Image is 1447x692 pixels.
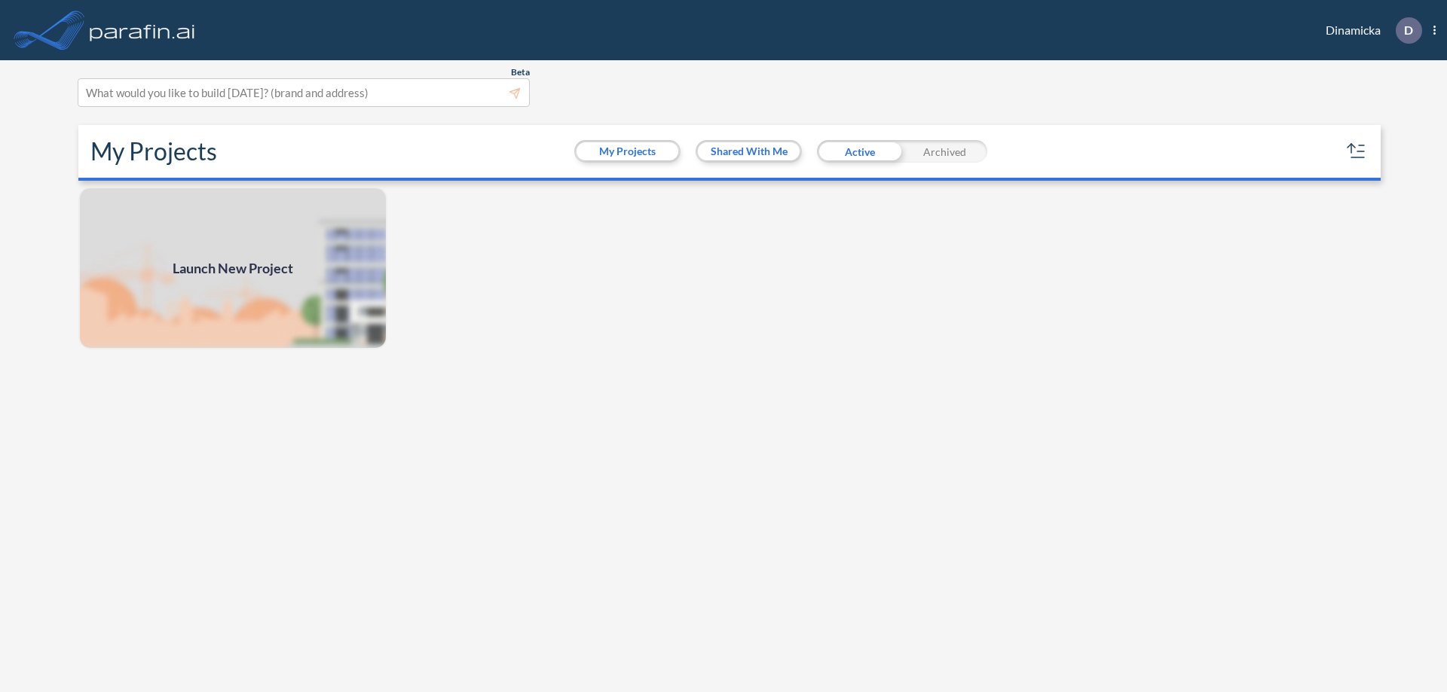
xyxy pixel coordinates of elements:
[90,137,217,166] h2: My Projects
[817,140,902,163] div: Active
[1303,17,1436,44] div: Dinamicka
[1345,139,1369,163] button: sort
[78,187,387,349] img: add
[173,258,293,279] span: Launch New Project
[1404,23,1413,37] p: D
[902,140,987,163] div: Archived
[577,142,678,160] button: My Projects
[698,142,800,160] button: Shared With Me
[78,187,387,349] a: Launch New Project
[87,15,198,45] img: logo
[511,66,530,78] span: Beta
